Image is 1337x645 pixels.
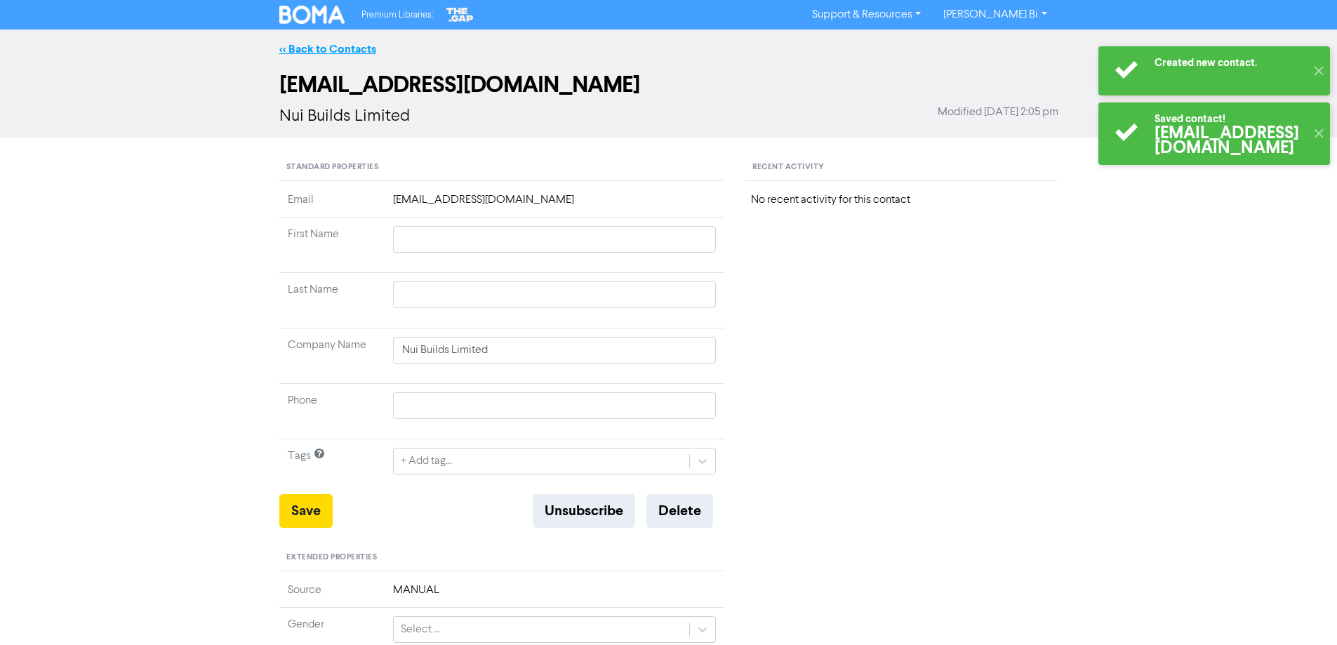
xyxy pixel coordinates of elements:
td: [EMAIL_ADDRESS][DOMAIN_NAME] [385,192,725,218]
td: Email [279,192,385,218]
div: Saved contact! [1155,112,1305,126]
img: BOMA Logo [279,6,345,24]
div: Select ... [401,621,440,638]
div: No recent activity for this contact [751,192,1052,208]
div: Created new contact. [1155,55,1305,70]
td: Tags [279,439,385,495]
div: [EMAIL_ADDRESS][DOMAIN_NAME] [1155,126,1305,156]
td: First Name [279,218,385,273]
span: Modified [DATE] 2:05 pm [938,104,1058,121]
td: Last Name [279,273,385,328]
span: Premium Libraries: [361,11,433,20]
span: Nui Builds Limited [279,108,410,125]
button: Delete [646,494,713,528]
iframe: Chat Widget [1267,578,1337,645]
button: Save [279,494,333,528]
img: The Gap [444,6,475,24]
td: Source [279,582,385,608]
a: [PERSON_NAME] Bi [932,4,1058,26]
td: Company Name [279,328,385,384]
td: Phone [279,384,385,439]
div: Standard Properties [279,154,725,181]
a: << Back to Contacts [279,42,376,56]
div: Extended Properties [279,545,725,571]
div: + Add tag... [401,453,452,470]
h2: [EMAIL_ADDRESS][DOMAIN_NAME] [279,72,1058,98]
button: Unsubscribe [533,494,635,528]
a: Support & Resources [801,4,932,26]
div: Recent Activity [745,154,1058,181]
td: MANUAL [385,582,725,608]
